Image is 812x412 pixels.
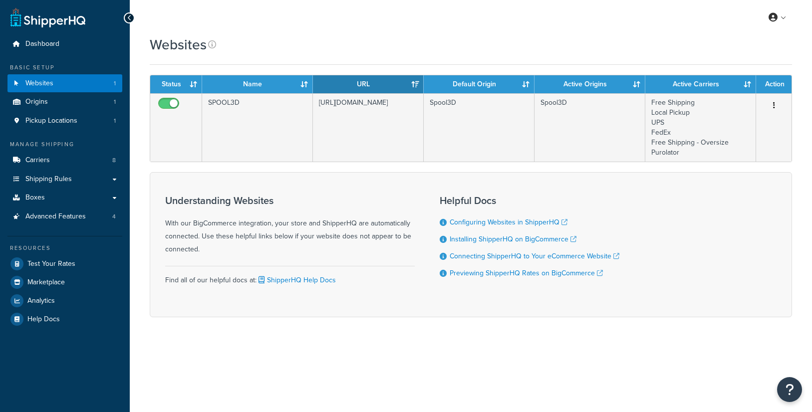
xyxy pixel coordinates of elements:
td: [URL][DOMAIN_NAME] [313,93,424,162]
span: 8 [112,156,116,165]
span: Websites [25,79,53,88]
span: Shipping Rules [25,175,72,184]
th: Status: activate to sort column ascending [150,75,202,93]
a: Shipping Rules [7,170,122,189]
a: Test Your Rates [7,255,122,273]
a: Installing ShipperHQ on BigCommerce [450,234,576,244]
span: 1 [114,98,116,106]
a: Origins 1 [7,93,122,111]
li: Origins [7,93,122,111]
a: Pickup Locations 1 [7,112,122,130]
li: Pickup Locations [7,112,122,130]
div: Basic Setup [7,63,122,72]
a: Boxes [7,189,122,207]
li: Carriers [7,151,122,170]
a: Dashboard [7,35,122,53]
a: Previewing ShipperHQ Rates on BigCommerce [450,268,603,278]
th: Action [756,75,792,93]
span: Advanced Features [25,212,86,221]
a: Marketplace [7,273,122,291]
div: Manage Shipping [7,140,122,149]
div: Find all of our helpful docs at: [165,266,415,287]
h3: Understanding Websites [165,195,415,206]
a: Connecting ShipperHQ to Your eCommerce Website [450,251,619,261]
a: Advanced Features 4 [7,207,122,226]
td: Free Shipping Local Pickup UPS FedEx Free Shipping - Oversize Purolator [645,93,756,162]
h3: Helpful Docs [440,195,619,206]
th: Name: activate to sort column ascending [202,75,313,93]
li: Advanced Features [7,207,122,226]
button: Open Resource Center [777,377,802,402]
a: Help Docs [7,310,122,328]
h1: Websites [150,35,207,54]
a: Carriers 8 [7,151,122,170]
span: Pickup Locations [25,117,77,125]
td: Spool3D [424,93,535,162]
div: With our BigCommerce integration, your store and ShipperHQ are automatically connected. Use these... [165,195,415,256]
th: Active Carriers: activate to sort column ascending [645,75,756,93]
span: Carriers [25,156,50,165]
a: ShipperHQ Home [10,7,85,27]
th: Default Origin: activate to sort column ascending [424,75,535,93]
th: URL: activate to sort column ascending [313,75,424,93]
span: Origins [25,98,48,106]
a: ShipperHQ Help Docs [257,275,336,285]
a: Analytics [7,292,122,310]
li: Websites [7,74,122,93]
td: SPOOL3D [202,93,313,162]
span: 4 [112,212,116,221]
span: 1 [114,117,116,125]
span: Boxes [25,194,45,202]
span: Analytics [27,297,55,305]
span: Test Your Rates [27,260,75,268]
span: 1 [114,79,116,88]
th: Active Origins: activate to sort column ascending [535,75,645,93]
span: Help Docs [27,315,60,324]
div: Resources [7,244,122,252]
span: Marketplace [27,278,65,287]
span: Dashboard [25,40,59,48]
a: Configuring Websites in ShipperHQ [450,217,567,227]
td: Spool3D [535,93,645,162]
a: Websites 1 [7,74,122,93]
